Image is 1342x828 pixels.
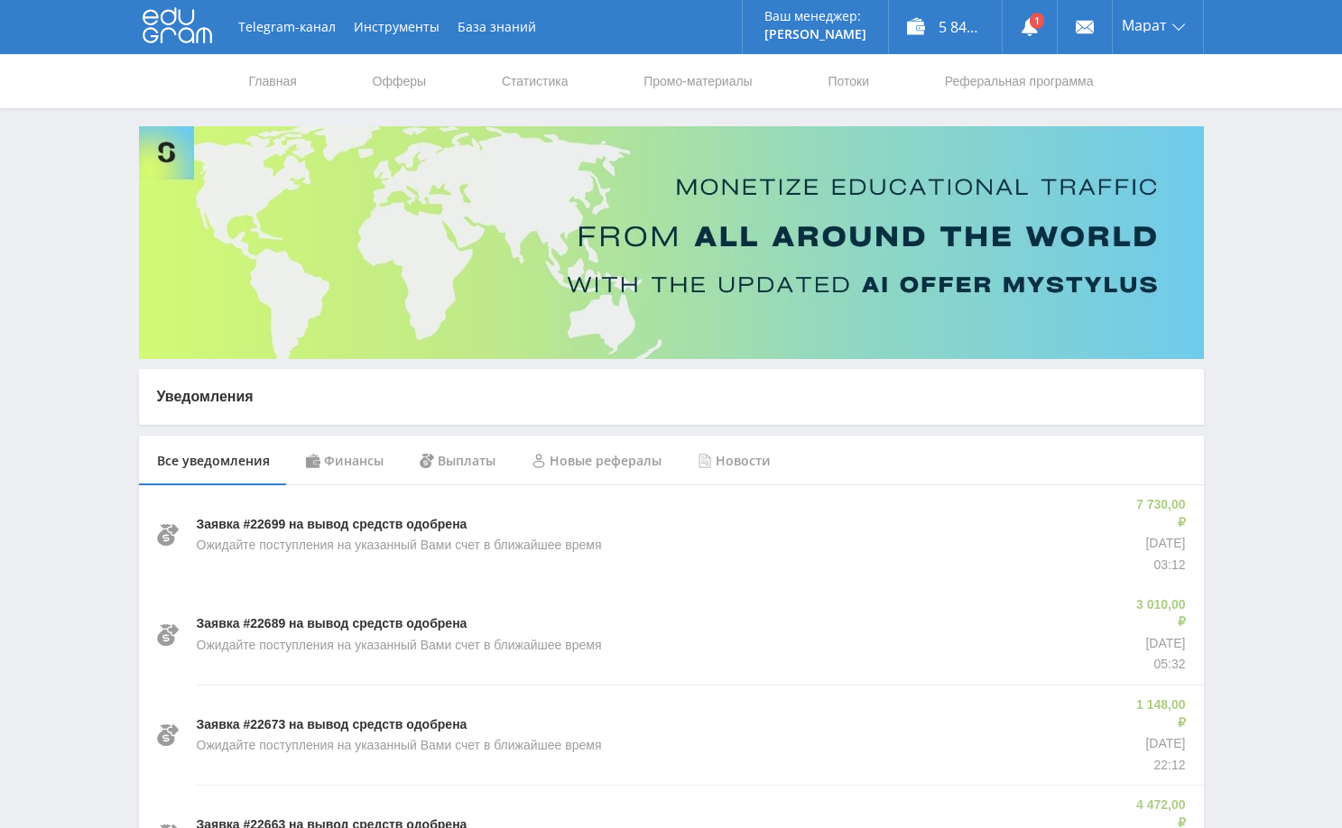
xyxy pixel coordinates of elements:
[1133,596,1185,631] p: 3 010,00 ₽
[1133,635,1185,653] p: [DATE]
[642,54,754,108] a: Промо-материалы
[500,54,570,108] a: Статистика
[197,516,467,534] p: Заявка #22699 на вывод средств одобрена
[764,9,866,23] p: Ваш менеджер:
[1133,696,1185,731] p: 1 148,00 ₽
[197,537,602,555] p: Ожидайте поступления на указанный Вами счет в ближайшее время
[943,54,1096,108] a: Реферальная программа
[371,54,429,108] a: Офферы
[764,27,866,41] p: [PERSON_NAME]
[157,387,1186,407] p: Уведомления
[514,436,680,486] div: Новые рефералы
[1133,557,1185,575] p: 03:12
[826,54,871,108] a: Потоки
[288,436,402,486] div: Финансы
[1133,735,1185,753] p: [DATE]
[1133,535,1185,553] p: [DATE]
[1133,757,1185,775] p: 22:12
[139,126,1204,359] img: Banner
[139,436,288,486] div: Все уведомления
[1133,656,1185,674] p: 05:32
[197,737,602,755] p: Ожидайте поступления на указанный Вами счет в ближайшее время
[1122,18,1167,32] span: Марат
[197,615,467,633] p: Заявка #22689 на вывод средств одобрена
[680,436,789,486] div: Новости
[247,54,299,108] a: Главная
[197,637,602,655] p: Ожидайте поступления на указанный Вами счет в ближайшее время
[402,436,514,486] div: Выплаты
[197,716,467,734] p: Заявка #22673 на вывод средств одобрена
[1133,496,1185,531] p: 7 730,00 ₽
